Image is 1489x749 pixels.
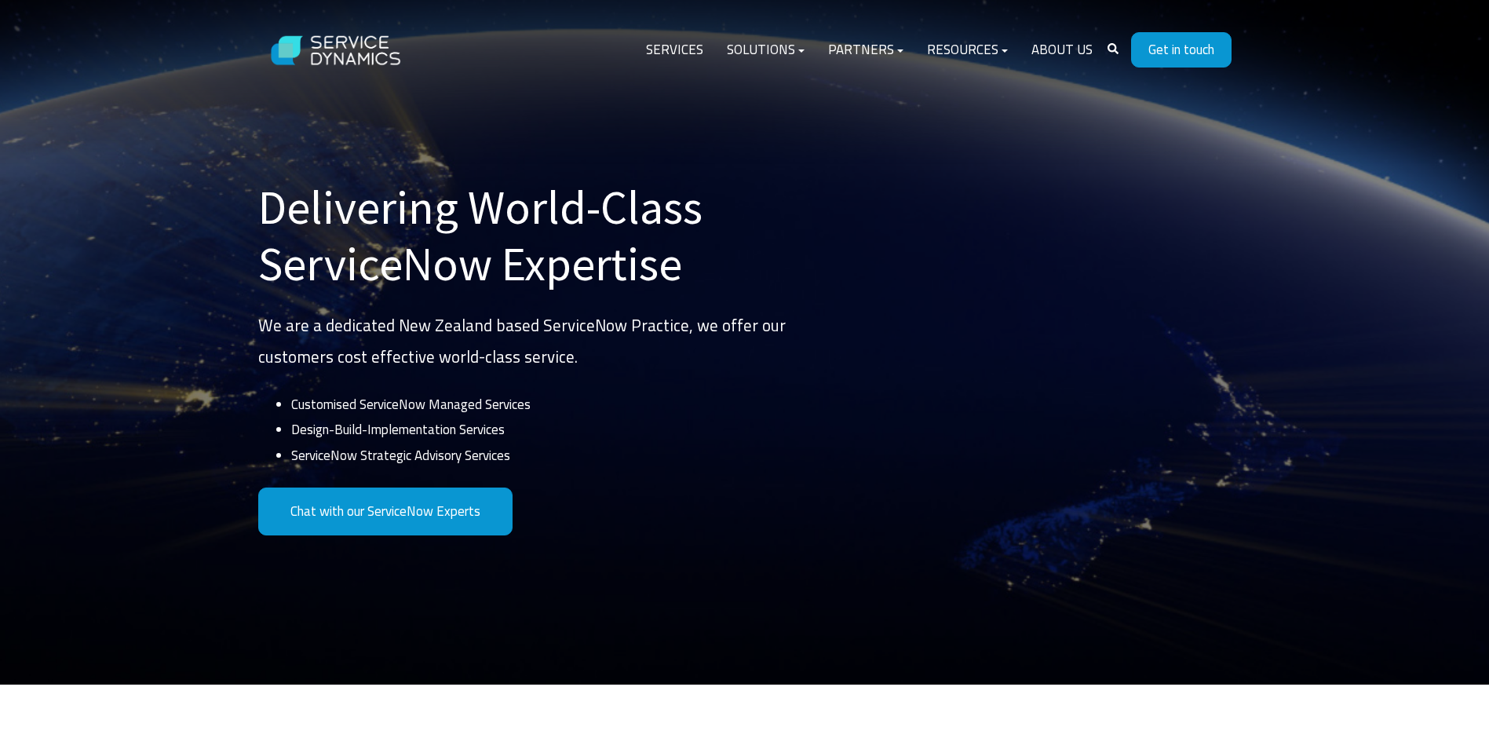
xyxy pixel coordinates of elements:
li: Design-Build-Implementation Services [291,417,815,442]
a: Solutions [715,31,816,69]
a: Services [634,31,715,69]
a: Chat with our ServiceNow Experts [258,488,513,535]
h1: Delivering World-Class ServiceNow Expertise [258,179,816,292]
div: Navigation Menu [634,31,1104,69]
li: ServiceNow Strategic Advisory Services [291,443,815,468]
a: Partners [816,31,915,69]
a: Resources [915,31,1020,69]
p: We are a dedicated New Zealand based ServiceNow Practice, we offer our customers cost effective w... [258,310,816,373]
a: Get in touch [1131,32,1232,68]
li: Customised ServiceNow Managed Services [291,392,815,417]
a: About Us [1020,31,1104,69]
img: Service Dynamics Logo - White [258,20,415,81]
